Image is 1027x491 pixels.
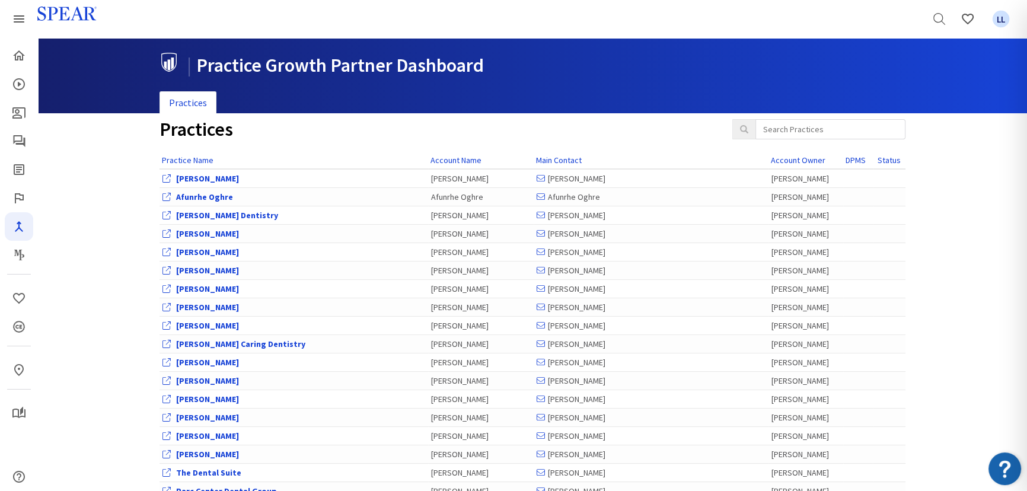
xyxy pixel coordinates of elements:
[5,5,33,33] a: Spear Products
[5,284,33,313] a: Favorites
[176,302,239,313] a: View Office Dashboard
[160,119,715,140] h1: Practices
[771,412,840,423] div: [PERSON_NAME]
[771,375,840,387] div: [PERSON_NAME]
[176,283,239,294] a: View Office Dashboard
[176,192,233,202] a: View Office Dashboard
[537,412,766,423] div: [PERSON_NAME]
[537,430,766,442] div: [PERSON_NAME]
[537,301,766,313] div: [PERSON_NAME]
[160,91,216,114] a: Practices
[431,467,531,479] div: [PERSON_NAME]
[537,246,766,258] div: [PERSON_NAME]
[431,191,531,203] div: Afunrhe Oghre
[431,228,531,240] div: [PERSON_NAME]
[431,320,531,331] div: [PERSON_NAME]
[537,264,766,276] div: [PERSON_NAME]
[431,283,531,295] div: [PERSON_NAME]
[431,264,531,276] div: [PERSON_NAME]
[537,228,766,240] div: [PERSON_NAME]
[5,127,33,155] a: Spear Talk
[176,339,305,349] a: View Office Dashboard
[537,467,766,479] div: [PERSON_NAME]
[176,265,239,276] a: View Office Dashboard
[176,228,239,239] a: View Office Dashboard
[846,155,866,165] a: DPMS
[176,247,239,257] a: View Office Dashboard
[771,191,840,203] div: [PERSON_NAME]
[5,98,33,127] a: Patient Education
[5,184,33,212] a: Faculty Club Elite
[5,212,33,241] a: Navigator Pro
[537,448,766,460] div: [PERSON_NAME]
[162,155,213,165] a: Practice Name
[430,155,481,165] a: Account Name
[176,431,239,441] a: View Office Dashboard
[755,119,905,139] input: Search Practices
[771,338,840,350] div: [PERSON_NAME]
[5,313,33,341] a: CE Credits
[771,393,840,405] div: [PERSON_NAME]
[5,70,33,98] a: Courses
[431,246,531,258] div: [PERSON_NAME]
[431,430,531,442] div: [PERSON_NAME]
[537,338,766,350] div: [PERSON_NAME]
[176,375,239,386] a: View Office Dashboard
[771,283,840,295] div: [PERSON_NAME]
[5,356,33,384] a: In-Person & Virtual
[537,393,766,405] div: [PERSON_NAME]
[176,320,239,331] a: View Office Dashboard
[431,338,531,350] div: [PERSON_NAME]
[176,210,278,221] a: View Office Dashboard
[5,241,33,269] a: Masters Program
[771,301,840,313] div: [PERSON_NAME]
[771,228,840,240] div: [PERSON_NAME]
[771,209,840,221] div: [PERSON_NAME]
[925,5,953,33] a: Search
[537,375,766,387] div: [PERSON_NAME]
[953,5,982,33] a: Favorites
[431,412,531,423] div: [PERSON_NAME]
[431,375,531,387] div: [PERSON_NAME]
[771,155,825,165] a: Account Owner
[431,356,531,368] div: [PERSON_NAME]
[878,155,901,165] a: Status
[771,356,840,368] div: [PERSON_NAME]
[176,357,239,368] a: View Office Dashboard
[176,467,241,478] a: View Office Dashboard
[431,448,531,460] div: [PERSON_NAME]
[537,356,766,368] div: [PERSON_NAME]
[431,301,531,313] div: [PERSON_NAME]
[993,11,1010,28] span: LL
[987,5,1015,33] a: Favorites
[771,467,840,479] div: [PERSON_NAME]
[536,155,582,165] a: Main Contact
[771,430,840,442] div: [PERSON_NAME]
[160,53,897,76] h1: Practice Growth Partner Dashboard
[431,173,531,184] div: [PERSON_NAME]
[988,452,1021,485] button: Open Resource Center
[176,449,239,460] a: View Office Dashboard
[5,42,33,70] a: Home
[431,393,531,405] div: [PERSON_NAME]
[537,320,766,331] div: [PERSON_NAME]
[771,173,840,184] div: [PERSON_NAME]
[5,463,33,491] a: Help
[5,399,33,428] a: My Study Club
[771,246,840,258] div: [PERSON_NAME]
[537,173,766,184] div: [PERSON_NAME]
[176,394,239,404] a: View Office Dashboard
[771,320,840,331] div: [PERSON_NAME]
[988,452,1021,485] img: Resource Center badge
[771,448,840,460] div: [PERSON_NAME]
[176,173,239,184] a: View Office Dashboard
[176,412,239,423] a: View Office Dashboard
[5,155,33,184] a: Spear Digest
[187,53,192,77] span: |
[771,264,840,276] div: [PERSON_NAME]
[537,209,766,221] div: [PERSON_NAME]
[537,191,766,203] div: Afunrhe Oghre
[537,283,766,295] div: [PERSON_NAME]
[431,209,531,221] div: [PERSON_NAME]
